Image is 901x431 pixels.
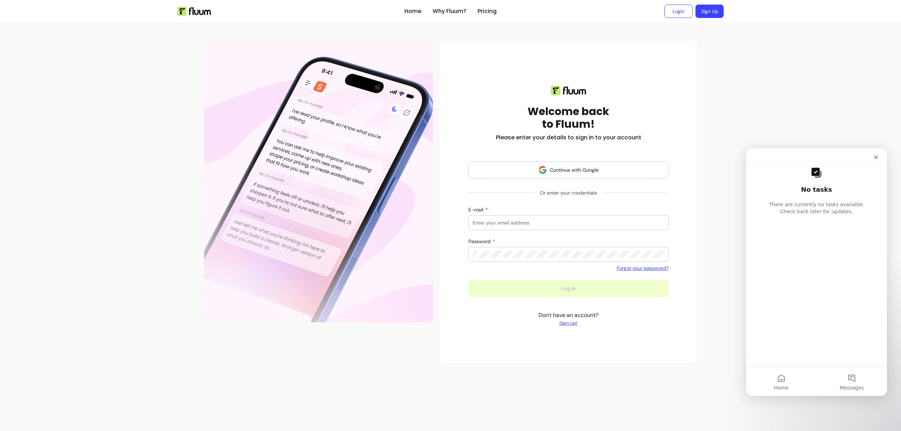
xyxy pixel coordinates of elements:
[404,7,421,15] a: Home
[695,5,724,18] a: Sign Up
[468,161,669,178] button: Continue with Google
[468,207,485,213] span: E-mail
[478,7,497,15] a: Pricing
[617,265,669,272] a: Forgot your password?
[746,148,887,396] iframe: Intercom live chat
[473,219,664,226] input: E-mail
[528,105,609,131] h1: Welcome back to Fluum!
[664,5,693,18] a: Login
[538,166,547,174] img: avatar
[538,319,598,327] a: Sign up!
[204,41,433,322] div: Illustration of Fluum AI Co-Founder on a smartphone, showing AI chat guidance that helps freelanc...
[473,251,664,258] input: Password
[177,7,211,16] img: Fluum Logo
[551,86,586,95] img: Fluum logo
[538,311,598,327] p: Don't have an account?
[468,238,492,245] span: Password
[496,133,641,142] h2: Please enter your details to sign in to your account
[433,7,466,15] a: Why Fluum?
[534,186,603,199] span: Or enter your credentials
